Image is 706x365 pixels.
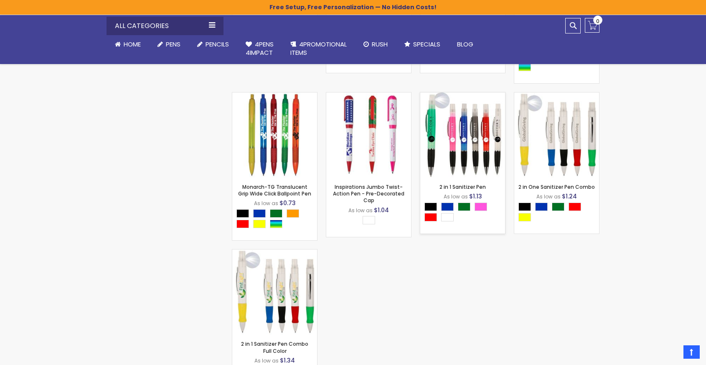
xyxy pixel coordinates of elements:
span: 4PROMOTIONAL ITEMS [290,40,347,57]
span: As low as [444,193,468,200]
div: Blue [253,209,266,218]
a: Monarch-TG Translucent Grip Wide Click Ballpoint Pen [232,92,317,99]
span: $1.04 [374,206,389,214]
img: 2 in 1 Sanitizer Pen Combo Full Color [232,249,317,334]
a: 2 in 1 Sanitizer Pen [420,92,505,99]
div: Select A Color [363,216,379,226]
a: Home [107,35,149,54]
span: As low as [254,357,279,364]
span: 0 [596,17,599,25]
img: 2 in 1 Sanitizer Pen [420,93,505,177]
a: Specials [396,35,449,54]
div: Green [458,203,470,211]
div: Select A Color [518,203,599,224]
div: Yellow [253,220,266,228]
a: 0 [585,18,599,33]
a: Monarch-TG Translucent Grip Wide Click Ballpoint Pen [238,183,311,197]
span: As low as [536,193,561,200]
div: Blue [535,203,548,211]
a: Pens [149,35,189,54]
div: White [363,216,375,224]
img: Monarch-TG Translucent Grip Wide Click Ballpoint Pen [232,93,317,177]
div: All Categories [107,17,223,35]
span: Pencils [206,40,229,49]
span: $1.34 [280,356,295,365]
a: 4Pens4impact [237,35,282,62]
div: Yellow [518,213,531,221]
a: 2 in One Sanitizer Pen Combo [518,183,595,190]
a: 4PROMOTIONALITEMS [282,35,355,62]
span: As low as [254,200,278,207]
a: Top [683,345,700,359]
div: Green [270,209,282,218]
div: Assorted [270,220,282,228]
a: 2 in 1 Sanitizer Pen [439,183,486,190]
div: Red [236,220,249,228]
div: Blue [441,203,454,211]
img: 2 in One Sanitizer Pen Combo [514,93,599,177]
a: 2 in One Sanitizer Pen Combo [514,92,599,99]
div: Black [236,209,249,218]
a: 2 in 1 Sanitizer Pen Combo Full Color [241,340,308,354]
div: Assorted [518,63,531,71]
div: Black [424,203,437,211]
div: Black [518,203,531,211]
a: Rush [355,35,396,54]
div: Orange [287,209,299,218]
div: Select A Color [236,209,317,230]
div: Pink [475,203,487,211]
span: $0.73 [279,199,296,207]
div: Select A Color [424,203,505,224]
div: White [441,213,454,221]
a: Inspirations Jumbo Twist-Action Pen - Pre-Decorated Cap [326,92,411,99]
span: $1.13 [469,192,482,200]
span: 4Pens 4impact [246,40,274,57]
div: Red [424,213,437,221]
a: Blog [449,35,482,54]
span: Home [124,40,141,49]
span: Rush [372,40,388,49]
img: Inspirations Jumbo Twist-Action Pen - Pre-Decorated Cap [326,93,411,177]
a: 2 in 1 Sanitizer Pen Combo Full Color [232,249,317,256]
a: Inspirations Jumbo Twist-Action Pen - Pre-Decorated Cap [333,183,404,204]
span: $1.24 [562,192,577,200]
div: Green [552,203,564,211]
a: Pencils [189,35,237,54]
span: As low as [348,207,373,214]
span: Pens [166,40,180,49]
span: Blog [457,40,473,49]
span: Specials [413,40,440,49]
div: Red [569,203,581,211]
